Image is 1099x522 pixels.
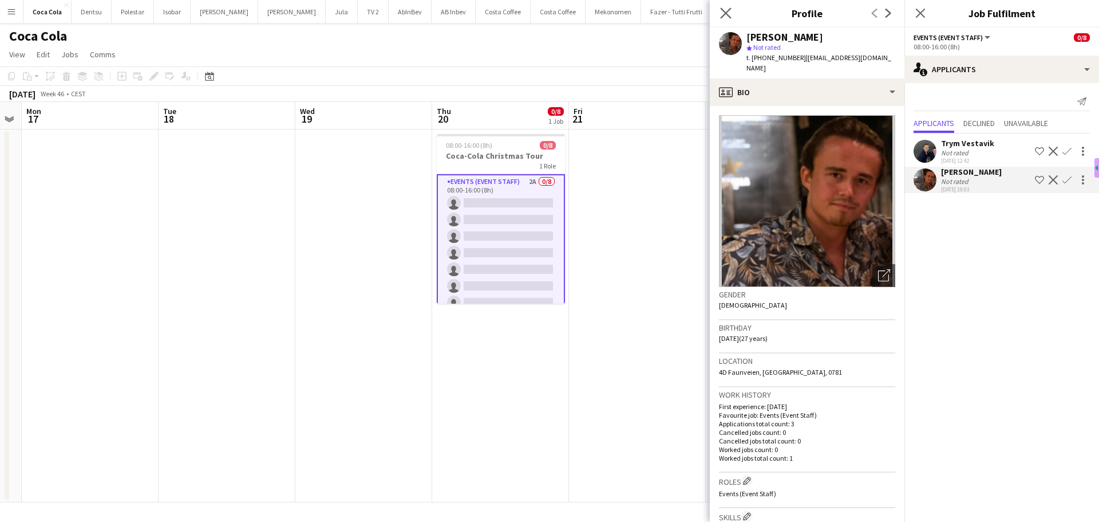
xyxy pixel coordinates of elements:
[358,1,389,23] button: TV 2
[746,53,806,62] span: t. [PHONE_NUMBER]
[572,112,583,125] span: 21
[38,89,66,98] span: Week 46
[746,53,891,72] span: | [EMAIL_ADDRESS][DOMAIN_NAME]
[540,141,556,150] span: 0/8
[719,356,895,366] h3: Location
[437,174,565,332] app-card-role: Events (Event Staff)2A0/808:00-16:00 (8h)
[258,1,326,23] button: [PERSON_NAME]
[61,49,78,60] span: Jobs
[586,1,641,23] button: Mekonomen
[719,454,895,462] p: Worked jobs total count: 1
[71,89,86,98] div: CEST
[941,138,994,148] div: Trym Vestavik
[531,1,586,23] button: Costa Coffee
[719,445,895,454] p: Worked jobs count: 0
[719,411,895,419] p: Favourite job: Events (Event Staff)
[941,157,994,164] div: [DATE] 12:42
[719,323,895,333] h3: Birthday
[23,1,72,23] button: Coca Cola
[548,107,564,116] span: 0/8
[1004,119,1048,127] span: Unavailable
[719,368,842,376] span: 4D Faunveien, [GEOGRAPHIC_DATA], 0781
[85,47,120,62] a: Comms
[719,390,895,400] h3: Work history
[548,117,563,125] div: 1 Job
[719,437,895,445] p: Cancelled jobs total count: 0
[476,1,531,23] button: Costa Coffee
[753,43,781,52] span: Not rated
[90,49,116,60] span: Comms
[298,112,315,125] span: 19
[57,47,83,62] a: Jobs
[719,419,895,428] p: Applications total count: 3
[641,1,712,23] button: Fazer - Tutti Frutti
[941,167,1002,177] div: [PERSON_NAME]
[904,6,1099,21] h3: Job Fulfilment
[389,1,432,23] button: AbInBev
[904,56,1099,83] div: Applicants
[872,264,895,287] div: Open photos pop-in
[37,49,50,60] span: Edit
[437,106,451,116] span: Thu
[32,47,54,62] a: Edit
[72,1,112,23] button: Dentsu
[1074,33,1090,42] span: 0/8
[941,148,971,157] div: Not rated
[154,1,191,23] button: Isobar
[112,1,154,23] button: Polestar
[446,141,492,150] span: 08:00-16:00 (8h)
[9,88,35,100] div: [DATE]
[719,115,895,287] img: Crew avatar or photo
[25,112,41,125] span: 17
[26,106,41,116] span: Mon
[746,32,823,42] div: [PERSON_NAME]
[326,1,358,23] button: Jula
[191,1,258,23] button: [PERSON_NAME]
[161,112,176,125] span: 18
[5,47,30,62] a: View
[163,106,176,116] span: Tue
[300,106,315,116] span: Wed
[710,6,904,21] h3: Profile
[437,151,565,161] h3: Coca-Cola Christmas Tour
[437,134,565,304] app-job-card: 08:00-16:00 (8h)0/8Coca-Cola Christmas Tour1 RoleEvents (Event Staff)2A0/808:00-16:00 (8h)
[914,42,1090,51] div: 08:00-16:00 (8h)
[9,28,67,45] h1: Coca Cola
[719,334,768,343] span: [DATE] (27 years)
[719,475,895,487] h3: Roles
[719,289,895,300] h3: Gender
[574,106,583,116] span: Fri
[432,1,476,23] button: AB Inbev
[914,119,954,127] span: Applicants
[963,119,995,127] span: Declined
[941,177,971,186] div: Not rated
[719,428,895,437] p: Cancelled jobs count: 0
[539,162,556,170] span: 1 Role
[719,489,776,498] span: Events (Event Staff)
[914,33,992,42] button: Events (Event Staff)
[719,301,787,309] span: [DEMOGRAPHIC_DATA]
[709,112,723,125] span: 22
[719,402,895,411] p: First experience: [DATE]
[914,33,983,42] span: Events (Event Staff)
[941,186,1002,193] div: [DATE] 19:03
[9,49,25,60] span: View
[710,79,904,106] div: Bio
[435,112,451,125] span: 20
